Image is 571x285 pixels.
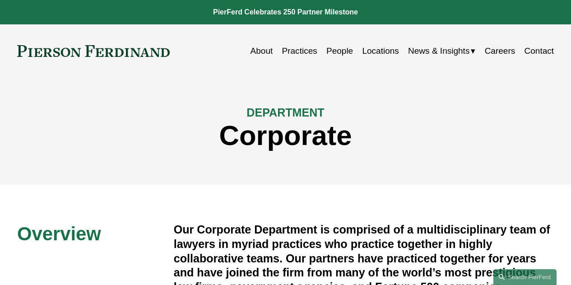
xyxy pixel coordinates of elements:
[17,120,554,151] h1: Corporate
[251,42,273,60] a: About
[326,42,353,60] a: People
[525,42,554,60] a: Contact
[493,269,557,285] a: Search this site
[408,42,475,60] a: folder dropdown
[282,42,317,60] a: Practices
[17,223,101,244] span: Overview
[246,106,324,119] span: DEPARTMENT
[408,43,469,59] span: News & Insights
[485,42,515,60] a: Careers
[362,42,399,60] a: Locations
